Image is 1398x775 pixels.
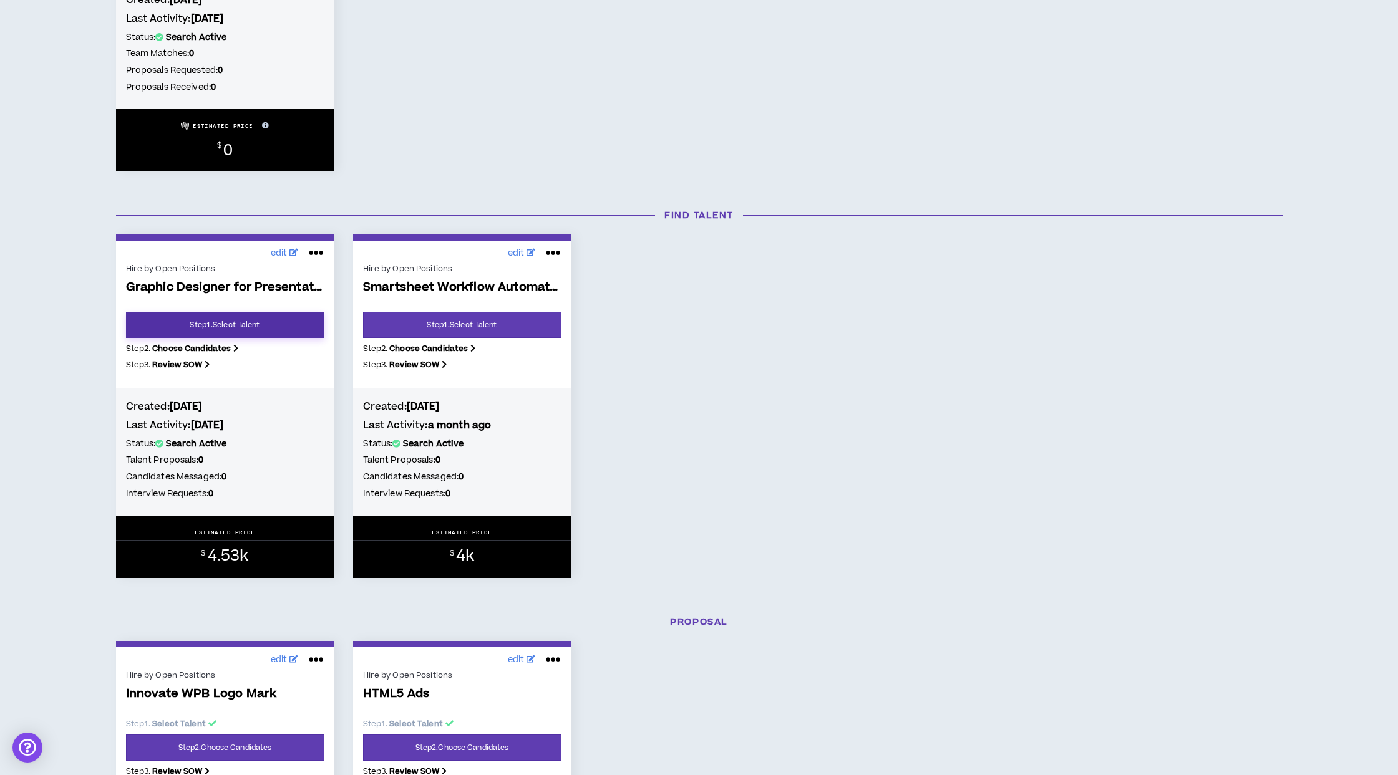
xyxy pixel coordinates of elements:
[363,687,561,701] span: HTML5 Ads
[126,281,324,295] span: Graphic Designer for Presentations
[166,31,227,44] b: Search Active
[126,470,324,484] h5: Candidates Messaged:
[508,247,525,260] span: edit
[363,487,561,501] h5: Interview Requests:
[126,718,324,729] p: Step 1 .
[217,140,221,151] sup: $
[432,529,492,536] p: ESTIMATED PRICE
[126,437,324,451] h5: Status:
[223,142,233,160] span: 0
[126,734,324,761] a: Step2.Choose Candidates
[363,263,561,274] div: Hire by Open Positions
[126,312,324,338] a: Step1.Select Talent
[268,650,302,670] a: edit
[107,209,1292,222] h3: Find Talent
[126,400,324,413] h4: Created:
[195,529,255,536] p: ESTIMATED PRICE
[191,12,224,26] b: [DATE]
[363,418,561,432] h4: Last Activity:
[193,122,253,130] p: ESTIMATED PRICE
[126,12,324,26] h4: Last Activity:
[389,718,443,729] b: Select Talent
[218,64,223,77] b: 0
[107,615,1292,628] h3: Proposal
[271,247,288,260] span: edit
[126,687,324,701] span: Innovate WPB Logo Mark
[208,545,249,567] span: 4.53k
[428,418,492,432] b: a month ago
[363,312,561,338] a: Step1.Select Talent
[126,343,324,354] p: Step 2 .
[407,400,440,413] b: [DATE]
[126,359,324,370] p: Step 3 .
[126,263,324,274] div: Hire by Open Positions
[363,453,561,467] h5: Talent Proposals:
[450,548,454,559] sup: $
[363,734,561,761] a: Step2.Choose Candidates
[191,418,224,432] b: [DATE]
[126,47,324,60] h5: Team Matches:
[152,718,206,729] b: Select Talent
[198,454,203,466] b: 0
[211,81,216,94] b: 0
[389,343,468,354] b: Choose Candidates
[189,47,194,60] b: 0
[363,343,561,354] p: Step 2 .
[208,488,213,500] b: 0
[152,343,231,354] b: Choose Candidates
[389,359,439,370] b: Review SOW
[363,718,561,729] p: Step 1 .
[12,733,42,763] div: Open Intercom Messenger
[126,418,324,432] h4: Last Activity:
[505,650,539,670] a: edit
[363,400,561,413] h4: Created:
[363,437,561,451] h5: Status:
[268,244,302,263] a: edit
[152,359,202,370] b: Review SOW
[181,122,189,130] img: Wripple
[508,653,525,667] span: edit
[271,653,288,667] span: edit
[445,488,450,500] b: 0
[126,487,324,501] h5: Interview Requests:
[363,670,561,681] div: Hire by Open Positions
[126,670,324,681] div: Hire by Open Positions
[221,471,226,483] b: 0
[166,438,227,450] b: Search Active
[363,281,561,295] span: Smartsheet Workflow Automations Expert
[456,545,474,567] span: 4k
[363,470,561,484] h5: Candidates Messaged:
[126,453,324,467] h5: Talent Proposals:
[505,244,539,263] a: edit
[459,471,464,483] b: 0
[126,31,324,44] h5: Status:
[435,454,440,466] b: 0
[170,400,203,413] b: [DATE]
[126,80,324,94] h5: Proposals Received:
[126,64,324,77] h5: Proposals Requested:
[201,548,205,559] sup: $
[363,359,561,370] p: Step 3 .
[403,438,464,450] b: Search Active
